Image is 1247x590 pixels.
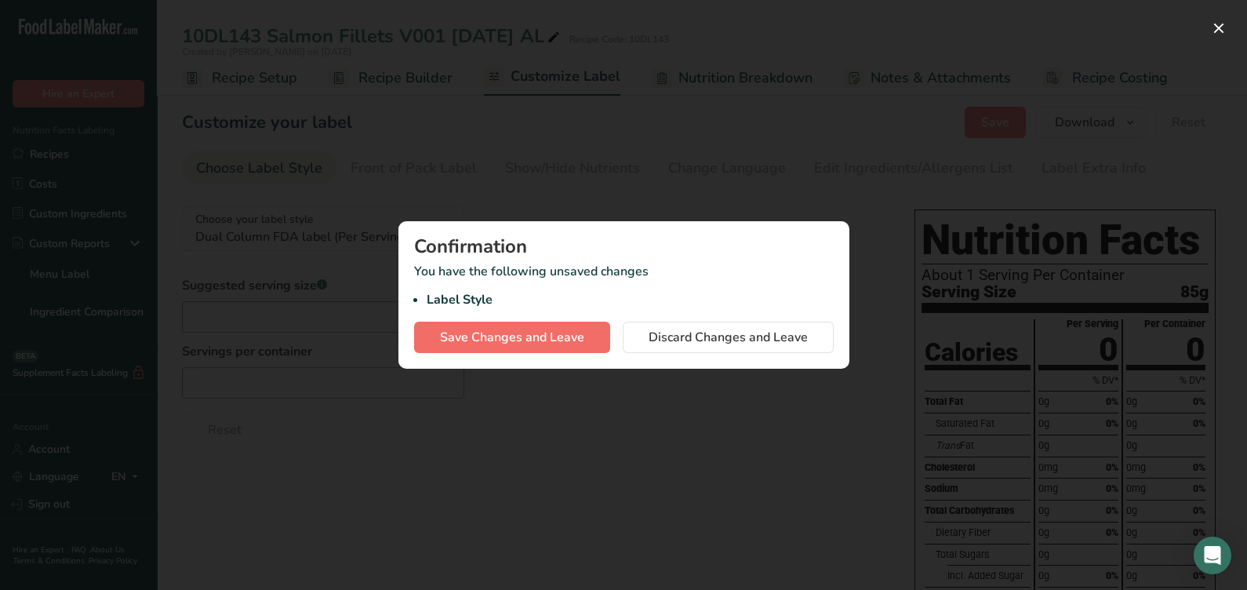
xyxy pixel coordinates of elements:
[414,322,610,353] button: Save Changes and Leave
[440,328,584,347] span: Save Changes and Leave
[414,237,834,256] div: Confirmation
[649,328,808,347] span: Discard Changes and Leave
[1194,537,1231,574] div: Open Intercom Messenger
[623,322,834,353] button: Discard Changes and Leave
[414,262,834,309] p: You have the following unsaved changes
[427,290,834,309] li: Label Style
